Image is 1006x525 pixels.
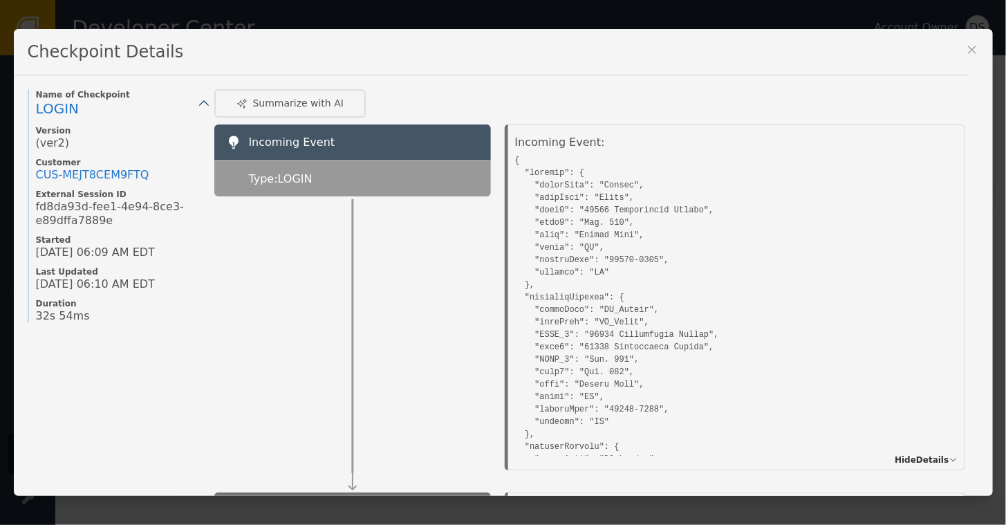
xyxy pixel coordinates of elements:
span: Customer [36,157,201,168]
span: Type: LOGIN [249,171,313,187]
span: [DATE] 06:10 AM EDT [36,277,155,291]
span: Hide Details [895,454,949,466]
div: Summarize with AI [236,96,344,111]
span: fd8da93d-fee1-4e94-8ce3-e89dffa7889e [36,200,201,228]
span: Started [36,234,201,246]
button: Summarize with AI [214,89,366,118]
span: LOGIN [36,100,80,117]
span: Incoming Event [249,136,335,149]
div: Checkpoint Details [14,29,969,75]
a: LOGIN [36,100,201,118]
span: (ver 2 ) [36,136,70,150]
span: [DATE] 06:09 AM EDT [36,246,155,259]
span: External Session ID [36,189,201,200]
span: Last Updated [36,266,201,277]
span: 32s 54ms [36,309,90,323]
a: CUS-MEJT8CEM9FTQ [36,168,149,182]
span: Duration [36,298,201,309]
div: CUS- MEJT8CEM9FTQ [36,168,149,182]
span: Version [36,125,201,136]
div: Incoming Event: [515,134,958,151]
span: Name of Checkpoint [36,89,201,100]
